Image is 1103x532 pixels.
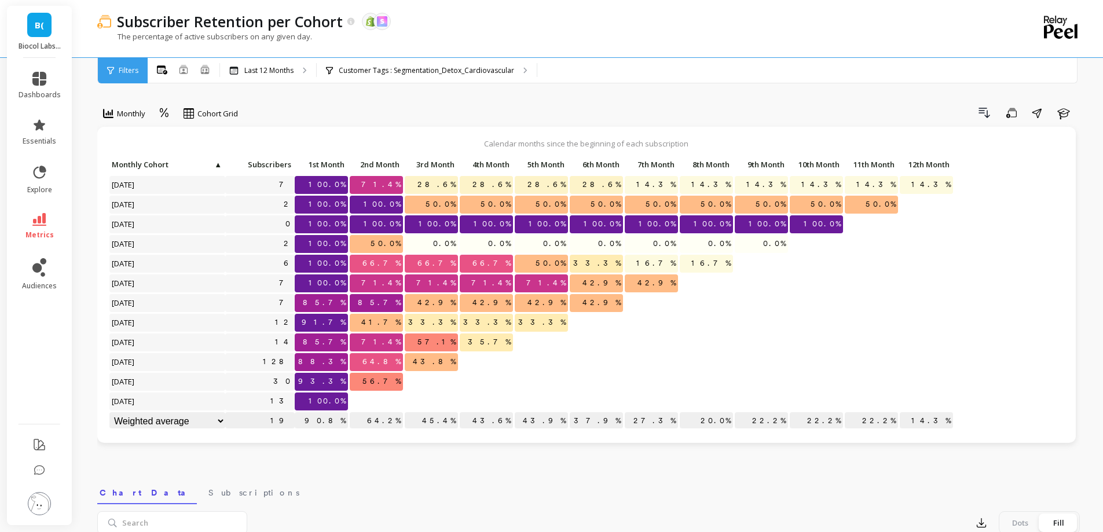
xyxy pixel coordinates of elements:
a: 2 [281,196,295,213]
span: 50.0% [588,196,623,213]
span: 50.0% [753,196,788,213]
p: 27.3% [625,412,678,430]
span: 57.1% [415,333,458,351]
span: 0.0% [761,235,788,252]
a: 2 [281,235,295,252]
span: Chart Data [100,487,195,498]
span: 93.3% [296,373,348,390]
p: 8th Month [680,156,733,173]
span: 50.0% [808,196,843,213]
span: explore [27,185,52,195]
span: 100.0% [306,196,348,213]
p: Monthly Cohort [109,156,225,173]
div: Toggle SortBy [459,156,514,174]
span: Monthly [117,108,145,119]
div: Toggle SortBy [225,156,280,174]
div: Toggle SortBy [679,156,734,174]
span: 64.8% [360,353,403,370]
span: 28.6% [415,176,458,193]
img: api.skio.svg [377,16,387,27]
a: 128 [261,353,295,370]
span: 35.7% [466,333,513,351]
span: 50.0% [533,255,568,272]
span: 85.7% [301,333,348,351]
a: 6 [281,255,295,272]
span: [DATE] [109,294,138,311]
p: 5th Month [515,156,568,173]
p: 22.2% [845,412,898,430]
span: 33.3% [461,314,513,331]
span: 71.4% [524,274,568,292]
span: [DATE] [109,196,138,213]
p: Subscribers [225,156,295,173]
span: [DATE] [109,176,138,193]
span: 88.3% [296,353,348,370]
a: 14 [273,333,295,351]
span: [DATE] [109,373,138,390]
span: 14.3% [634,176,678,193]
span: dashboards [19,90,61,100]
span: audiences [22,281,57,291]
span: 0.0% [541,235,568,252]
span: 41.7% [359,314,403,331]
p: The percentage of active subscribers on any given day. [97,31,312,42]
span: [DATE] [109,235,138,252]
span: 14.3% [744,176,788,193]
span: 71.4% [414,274,458,292]
p: 22.2% [735,412,788,430]
span: Filters [119,66,138,75]
span: 28.6% [525,176,568,193]
span: 50.0% [643,196,678,213]
p: 90.8% [295,412,348,430]
span: 71.4% [359,274,403,292]
span: 91.7% [299,314,348,331]
div: Toggle SortBy [514,156,569,174]
div: Fill [1039,513,1078,532]
a: 0 [283,215,295,233]
span: 100.0% [306,255,348,272]
span: 66.7% [415,255,458,272]
span: [DATE] [109,314,138,331]
span: 1st Month [297,160,345,169]
span: 50.0% [863,196,898,213]
span: 100.0% [306,235,348,252]
span: metrics [25,230,54,240]
a: 7 [277,176,295,193]
div: Toggle SortBy [349,156,404,174]
span: 100.0% [306,176,348,193]
a: 13 [268,392,295,410]
span: 42.9% [525,294,568,311]
div: Dots [1001,513,1039,532]
p: 7th Month [625,156,678,173]
div: Toggle SortBy [844,156,899,174]
p: 43.6% [460,412,513,430]
span: 3rd Month [407,160,455,169]
p: Last 12 Months [244,66,294,75]
span: 0.0% [486,235,513,252]
span: 8th Month [682,160,730,169]
span: 85.7% [301,294,348,311]
a: 12 [273,314,295,331]
span: 50.0% [478,196,513,213]
a: 7 [277,294,295,311]
p: 3rd Month [405,156,458,173]
span: 100.0% [361,215,403,233]
span: 42.9% [635,274,678,292]
span: 11th Month [847,160,895,169]
img: profile picture [28,492,51,515]
span: 42.9% [470,294,513,311]
span: 10th Month [792,160,840,169]
p: Customer Tags : Segmentation_Detox_Cardiovascular [339,66,514,75]
p: 64.2% [350,412,403,430]
p: Subscriber Retention per Cohort [117,12,343,31]
span: 4th Month [462,160,510,169]
span: 0.0% [651,235,678,252]
p: 37.9% [570,412,623,430]
div: Toggle SortBy [109,156,164,174]
span: 14.3% [909,176,953,193]
span: 9th Month [737,160,785,169]
span: 14.3% [689,176,733,193]
div: Toggle SortBy [789,156,844,174]
img: header icon [97,14,111,28]
span: 5th Month [517,160,565,169]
